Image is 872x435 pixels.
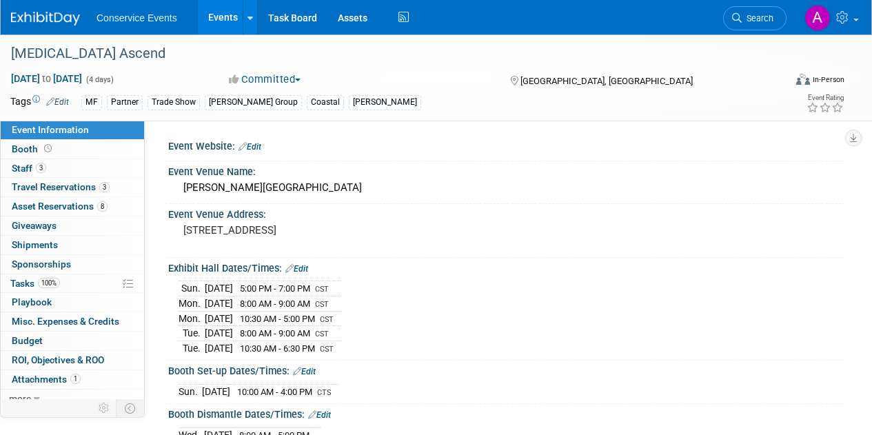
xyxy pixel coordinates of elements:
td: Toggle Event Tabs [116,399,145,417]
a: Shipments [1,236,144,254]
span: Travel Reservations [12,181,110,192]
span: 3 [36,163,46,173]
a: Edit [293,367,316,376]
span: Staff [12,163,46,174]
td: Sun. [179,384,202,398]
span: (4 days) [85,75,114,84]
span: ROI, Objectives & ROO [12,354,104,365]
td: [DATE] [202,384,230,398]
span: CST [315,330,329,338]
div: Event Rating [807,94,844,101]
td: Tue. [179,341,205,355]
span: 10:00 AM - 4:00 PM [237,387,312,397]
td: [DATE] [205,281,233,296]
div: [MEDICAL_DATA] Ascend [6,41,773,66]
a: Misc. Expenses & Credits [1,312,144,331]
span: Search [742,13,773,23]
span: Conservice Events [97,12,177,23]
span: CST [315,300,329,309]
div: Partner [107,95,143,110]
div: [PERSON_NAME] [349,95,421,110]
span: more [9,393,31,404]
img: Format-Inperson.png [796,74,810,85]
a: Playbook [1,293,144,312]
span: Asset Reservations [12,201,108,212]
td: Mon. [179,296,205,312]
a: more [1,390,144,408]
span: Shipments [12,239,58,250]
span: 10:30 AM - 6:30 PM [240,343,315,354]
td: Sun. [179,281,205,296]
span: Attachments [12,374,81,385]
span: [DATE] [DATE] [10,72,83,85]
td: [DATE] [205,341,233,355]
div: Booth Set-up Dates/Times: [168,361,844,378]
a: Edit [239,142,261,152]
td: Mon. [179,311,205,326]
span: CTS [317,388,331,397]
a: Edit [285,264,308,274]
div: [PERSON_NAME][GEOGRAPHIC_DATA] [179,177,834,199]
td: [DATE] [205,311,233,326]
span: CST [320,345,334,354]
td: Tags [10,94,69,110]
img: ExhibitDay [11,12,80,26]
a: Staff3 [1,159,144,178]
span: Misc. Expenses & Credits [12,316,119,327]
div: MF [81,95,102,110]
div: Booth Dismantle Dates/Times: [168,404,844,422]
a: Edit [308,410,331,420]
div: Event Venue Address: [168,204,844,221]
span: 8:00 AM - 9:00 AM [240,328,310,338]
img: Amanda Terrano [804,5,831,31]
span: Event Information [12,124,89,135]
a: Giveaways [1,216,144,235]
a: Tasks100% [1,274,144,293]
td: [DATE] [205,296,233,312]
a: Edit [46,97,69,107]
a: ROI, Objectives & ROO [1,351,144,370]
a: Booth [1,140,144,159]
div: [PERSON_NAME] Group [205,95,302,110]
span: Giveaways [12,220,57,231]
span: Sponsorships [12,259,71,270]
span: 8:00 AM - 9:00 AM [240,299,310,309]
div: Event Venue Name: [168,161,844,179]
span: CST [315,285,329,294]
a: Search [723,6,787,30]
span: Booth not reserved yet [41,143,54,154]
div: Coastal [307,95,344,110]
span: 10:30 AM - 5:00 PM [240,314,315,324]
span: 5:00 PM - 7:00 PM [240,283,310,294]
span: Tasks [10,278,60,289]
div: Event Website: [168,136,844,154]
td: Tue. [179,326,205,341]
span: Booth [12,143,54,154]
span: 1 [70,374,81,384]
span: 100% [38,278,60,288]
button: Committed [224,72,306,87]
span: Playbook [12,296,52,307]
span: [GEOGRAPHIC_DATA], [GEOGRAPHIC_DATA] [520,76,693,86]
a: Sponsorships [1,255,144,274]
div: In-Person [812,74,844,85]
div: Trade Show [148,95,200,110]
td: Personalize Event Tab Strip [92,399,116,417]
span: 3 [99,182,110,192]
td: [DATE] [205,326,233,341]
span: CST [320,315,334,324]
span: Budget [12,335,43,346]
pre: [STREET_ADDRESS] [183,224,435,236]
a: Budget [1,332,144,350]
div: Event Format [722,72,844,92]
div: Exhibit Hall Dates/Times: [168,258,844,276]
a: Asset Reservations8 [1,197,144,216]
a: Travel Reservations3 [1,178,144,196]
a: Attachments1 [1,370,144,389]
a: Event Information [1,121,144,139]
span: to [40,73,53,84]
span: 8 [97,201,108,212]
